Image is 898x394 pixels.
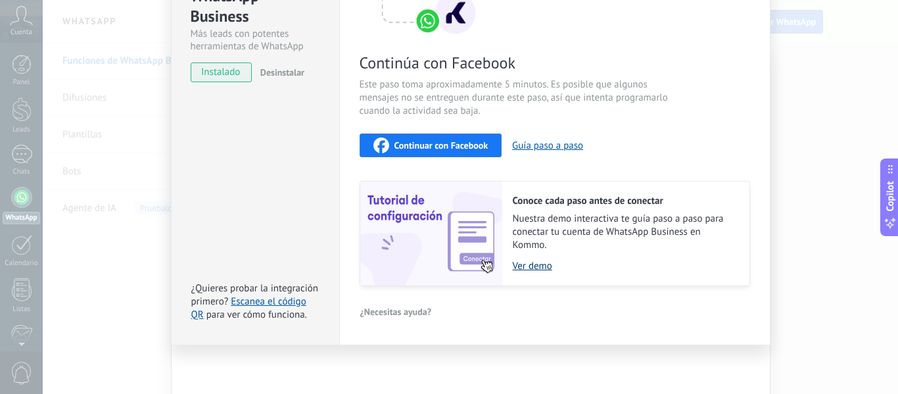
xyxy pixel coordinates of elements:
[513,195,736,207] h2: Conoce cada paso antes de conectar
[191,28,320,53] div: Más leads con potentes herramientas de WhatsApp
[884,181,897,211] span: Copilot
[513,212,736,252] span: Nuestra demo interactiva te guía paso a paso para conectar tu cuenta de WhatsApp Business en Kommo.
[360,78,673,118] span: Este paso toma aproximadamente 5 minutos. Es posible que algunos mensajes no se entreguen durante...
[360,302,433,322] button: ¿Necesitas ayuda?
[206,308,307,321] span: para ver cómo funciona.
[191,282,319,308] span: ¿Quieres probar la integración primero?
[191,295,306,321] a: Escanea el código QR
[255,62,304,82] button: Desinstalar
[191,62,251,82] span: instalado
[394,141,488,150] span: Continuar con Facebook
[512,139,583,152] button: Guía paso a paso
[360,307,432,316] span: ¿Necesitas ayuda?
[260,66,304,78] span: Desinstalar
[360,53,673,73] span: Continúa con Facebook
[360,134,502,157] button: Continuar con Facebook
[513,260,736,272] a: Ver demo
